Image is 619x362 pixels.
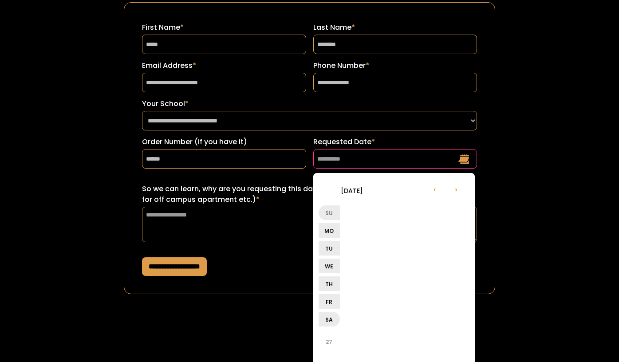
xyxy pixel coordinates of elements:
[319,205,340,220] li: Su
[319,331,340,352] li: 27
[319,259,340,273] li: We
[313,137,477,147] label: Requested Date
[319,223,340,238] li: Mo
[142,98,477,109] label: Your School
[313,60,477,71] label: Phone Number
[142,60,306,71] label: Email Address
[319,312,340,327] li: Sa
[142,184,477,205] label: So we can learn, why are you requesting this date? (ex: sorority recruitment, lease turn over for...
[313,22,477,33] label: Last Name
[142,137,306,147] label: Order Number (if you have it)
[142,22,306,33] label: First Name
[319,294,340,309] li: Fr
[424,178,446,200] li: ‹
[319,180,385,201] li: [DATE]
[319,241,340,256] li: Tu
[319,276,340,291] li: Th
[446,178,467,200] li: ›
[124,2,495,294] form: Request a Date Form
